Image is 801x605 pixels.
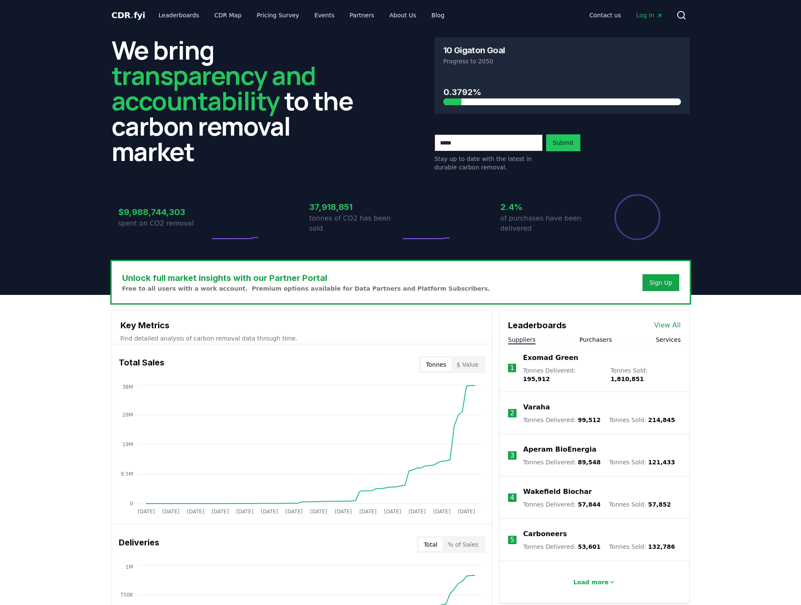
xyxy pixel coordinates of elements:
[523,366,602,383] p: Tonnes Delivered :
[443,86,681,98] h3: 0.3792%
[578,501,601,508] span: 57,844
[510,493,514,503] p: 4
[359,509,377,515] tspan: [DATE]
[523,444,596,455] p: Aperam BioEnergia
[578,543,601,550] span: 53,601
[131,10,134,20] span: .
[211,509,229,515] tspan: [DATE]
[580,335,612,344] button: Purchasers
[523,500,601,509] p: Tonnes Delivered :
[384,509,401,515] tspan: [DATE]
[500,201,592,213] h3: 2.4%
[112,9,145,21] a: CDR.fyi
[120,334,484,343] p: Find detailed analysis of carbon removal data through time.
[152,8,206,23] a: Leaderboards
[523,487,592,497] a: Wakefield Biochar
[137,509,155,515] tspan: [DATE]
[508,335,536,344] button: Suppliers
[648,459,675,466] span: 121,433
[642,274,679,291] button: Sign Up
[119,536,159,553] h3: Deliveries
[122,412,133,418] tspan: 29M
[285,509,303,515] tspan: [DATE]
[523,402,550,412] a: Varaha
[309,201,401,213] h3: 37,918,851
[609,458,675,466] p: Tonnes Sold :
[152,8,451,23] nav: Main
[610,366,681,383] p: Tonnes Sold :
[443,57,681,65] p: Progress to 2050
[208,8,248,23] a: CDR Map
[573,578,609,586] p: Load more
[118,206,210,218] h3: $9,988,744,303
[578,417,601,423] span: 99,512
[309,213,401,234] p: tonnes of CO2 has been sold
[408,509,426,515] tspan: [DATE]
[433,509,451,515] tspan: [DATE]
[112,37,367,164] h2: We bring to the carbon removal market
[120,319,484,332] h3: Key Metrics
[609,416,675,424] p: Tonnes Sold :
[648,543,675,550] span: 132,786
[425,8,451,23] a: Blog
[443,538,484,551] button: % of Sales
[122,441,133,447] tspan: 19M
[261,509,278,515] tspan: [DATE]
[546,134,581,151] button: Submit
[334,509,352,515] tspan: [DATE]
[523,353,578,363] a: Exomad Green
[126,564,133,570] tspan: 1M
[122,272,490,284] h3: Unlock full market insights with our Partner Portal
[578,459,601,466] span: 89,548
[119,356,164,373] h3: Total Sales
[523,529,567,539] a: Carboneers
[648,417,675,423] span: 214,845
[310,509,327,515] tspan: [DATE]
[162,509,179,515] tspan: [DATE]
[343,8,381,23] a: Partners
[510,450,514,461] p: 3
[610,376,644,382] span: 1,810,851
[122,284,490,293] p: Free to all users with a work account. Premium options available for Data Partners and Platform S...
[508,319,566,332] h3: Leaderboards
[112,58,316,118] span: transparency and accountability
[649,278,672,287] a: Sign Up
[435,155,543,172] p: Stay up to date with the latest in durable carbon removal.
[510,535,514,545] p: 5
[443,46,505,55] h3: 10 Gigaton Goal
[636,11,662,19] span: Log in
[250,8,306,23] a: Pricing Survey
[523,542,601,551] p: Tonnes Delivered :
[629,8,669,23] a: Log in
[582,8,628,23] a: Contact us
[120,471,133,477] tspan: 9.5M
[582,8,669,23] nav: Main
[187,509,204,515] tspan: [DATE]
[648,501,671,508] span: 57,852
[523,376,550,382] span: 195,912
[112,10,145,20] span: CDR fyi
[609,500,671,509] p: Tonnes Sold :
[418,538,443,551] button: Total
[654,320,681,330] a: View All
[458,509,475,515] tspan: [DATE]
[118,218,210,229] p: spent on CO2 removal
[500,213,592,234] p: of purchases have been delivered
[308,8,341,23] a: Events
[523,416,601,424] p: Tonnes Delivered :
[122,384,133,390] tspan: 38M
[566,574,622,591] button: Load more
[510,408,514,418] p: 2
[421,358,451,371] button: Tonnes
[614,193,661,241] div: Percentage of sales delivered
[130,501,133,507] tspan: 0
[383,8,423,23] a: About Us
[451,358,484,371] button: $ Value
[609,542,675,551] p: Tonnes Sold :
[236,509,253,515] tspan: [DATE]
[510,363,514,373] p: 1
